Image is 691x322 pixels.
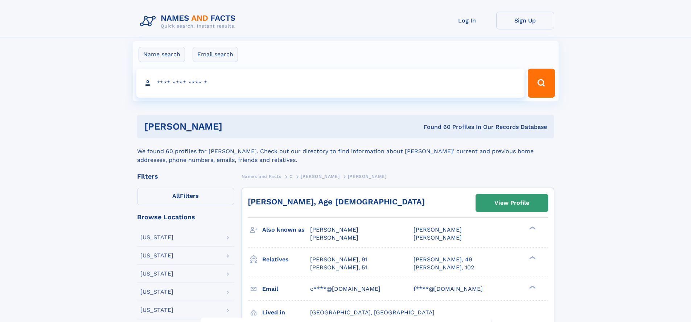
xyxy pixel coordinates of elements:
[139,47,185,62] label: Name search
[140,289,173,295] div: [US_STATE]
[140,307,173,313] div: [US_STATE]
[262,253,310,266] h3: Relatives
[414,226,462,233] span: [PERSON_NAME]
[248,197,425,206] a: [PERSON_NAME], Age [DEMOGRAPHIC_DATA]
[301,174,340,179] span: [PERSON_NAME]
[310,309,435,316] span: [GEOGRAPHIC_DATA], [GEOGRAPHIC_DATA]
[494,195,529,211] div: View Profile
[262,224,310,236] h3: Also known as
[310,234,358,241] span: [PERSON_NAME]
[136,69,525,98] input: search input
[172,192,180,199] span: All
[310,264,367,272] a: [PERSON_NAME], 51
[140,253,173,258] div: [US_STATE]
[289,172,293,181] a: C
[301,172,340,181] a: [PERSON_NAME]
[137,214,234,220] div: Browse Locations
[414,234,462,241] span: [PERSON_NAME]
[323,123,547,131] div: Found 60 Profiles In Our Records Database
[527,226,536,231] div: ❯
[289,174,293,179] span: C
[144,122,323,131] h1: [PERSON_NAME]
[414,256,472,264] a: [PERSON_NAME], 49
[140,271,173,277] div: [US_STATE]
[528,69,555,98] button: Search Button
[242,172,281,181] a: Names and Facts
[137,173,234,180] div: Filters
[140,235,173,240] div: [US_STATE]
[496,12,554,29] a: Sign Up
[193,47,238,62] label: Email search
[414,264,474,272] a: [PERSON_NAME], 102
[137,188,234,205] label: Filters
[348,174,387,179] span: [PERSON_NAME]
[310,226,358,233] span: [PERSON_NAME]
[137,12,242,31] img: Logo Names and Facts
[476,194,548,212] a: View Profile
[438,12,496,29] a: Log In
[527,285,536,289] div: ❯
[262,283,310,295] h3: Email
[262,306,310,319] h3: Lived in
[527,255,536,260] div: ❯
[137,138,554,164] div: We found 60 profiles for [PERSON_NAME]. Check out our directory to find information about [PERSON...
[310,256,367,264] a: [PERSON_NAME], 91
